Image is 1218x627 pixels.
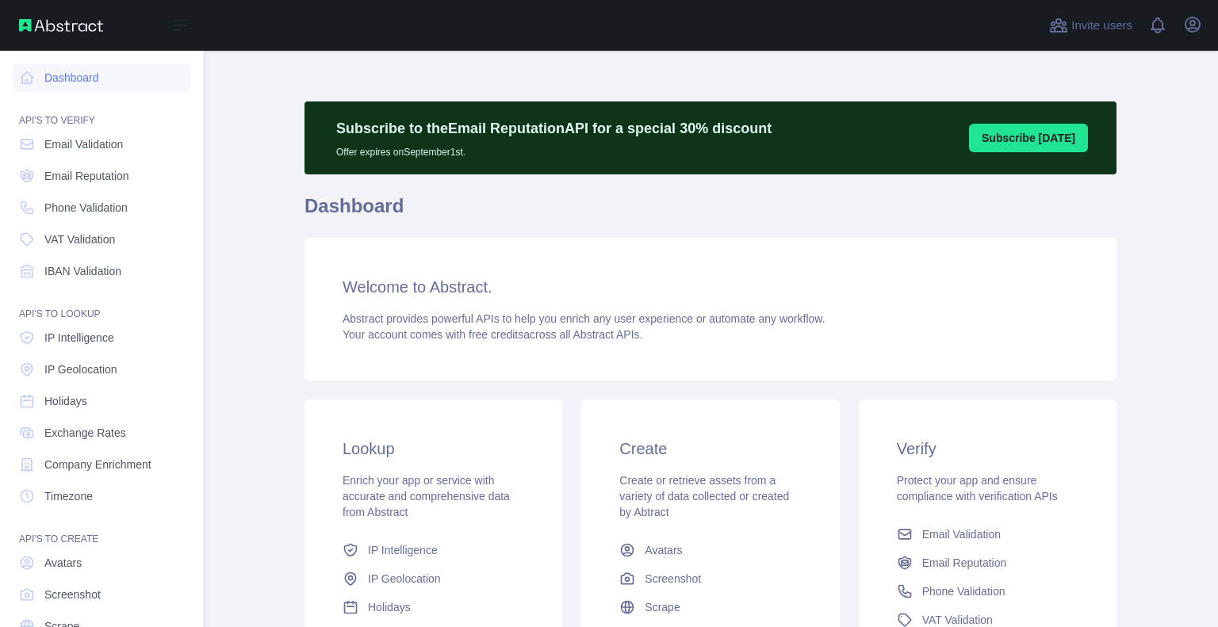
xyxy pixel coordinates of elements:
a: Email Reputation [13,162,190,190]
span: Holidays [44,393,87,409]
a: Avatars [13,549,190,577]
h3: Welcome to Abstract. [343,276,1078,298]
h3: Verify [897,438,1078,460]
div: API'S TO CREATE [13,514,190,545]
a: Phone Validation [891,577,1085,606]
span: Create or retrieve assets from a variety of data collected or created by Abtract [619,474,789,518]
a: Holidays [336,593,530,621]
div: API'S TO LOOKUP [13,289,190,320]
a: Dashboard [13,63,190,92]
span: Company Enrichment [44,457,151,472]
span: IP Intelligence [368,542,438,558]
h1: Dashboard [304,193,1116,231]
span: IP Geolocation [44,361,117,377]
a: Phone Validation [13,193,190,222]
span: Screenshot [44,587,101,602]
span: Email Reputation [922,555,1007,571]
span: Protect your app and ensure compliance with verification APIs [897,474,1058,503]
a: Email Validation [891,520,1085,549]
a: IP Geolocation [336,564,530,593]
a: Screenshot [613,564,807,593]
a: IP Intelligence [13,323,190,352]
img: Abstract API [19,19,103,32]
span: IP Intelligence [44,330,114,346]
a: IBAN Validation [13,257,190,285]
a: Email Validation [13,130,190,159]
span: Invite users [1071,17,1132,35]
a: VAT Validation [13,225,190,254]
a: Company Enrichment [13,450,190,479]
span: Exchange Rates [44,425,126,441]
a: Email Reputation [891,549,1085,577]
a: IP Intelligence [336,536,530,564]
h3: Lookup [343,438,524,460]
span: Email Validation [922,526,1001,542]
div: API'S TO VERIFY [13,95,190,127]
span: Avatars [44,555,82,571]
a: Avatars [613,536,807,564]
span: Your account comes with across all Abstract APIs. [343,328,642,341]
a: Timezone [13,482,190,510]
a: Screenshot [13,580,190,609]
span: Avatars [645,542,682,558]
p: Offer expires on September 1st. [336,140,772,159]
span: Holidays [368,599,411,615]
h3: Create [619,438,801,460]
span: IBAN Validation [44,263,121,279]
a: Scrape [613,593,807,621]
a: IP Geolocation [13,355,190,384]
span: Scrape [645,599,680,615]
a: Holidays [13,387,190,415]
button: Invite users [1046,13,1136,38]
span: Email Reputation [44,168,129,184]
span: VAT Validation [44,231,115,247]
span: Abstract provides powerful APIs to help you enrich any user experience or automate any workflow. [343,312,825,325]
span: Phone Validation [922,583,1005,599]
span: IP Geolocation [368,571,441,587]
span: Enrich your app or service with accurate and comprehensive data from Abstract [343,474,510,518]
span: free credits [469,328,523,341]
span: Phone Validation [44,200,128,216]
span: Screenshot [645,571,701,587]
a: Exchange Rates [13,419,190,447]
button: Subscribe [DATE] [969,124,1088,152]
p: Subscribe to the Email Reputation API for a special 30 % discount [336,117,772,140]
span: Timezone [44,488,93,504]
span: Email Validation [44,136,123,152]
